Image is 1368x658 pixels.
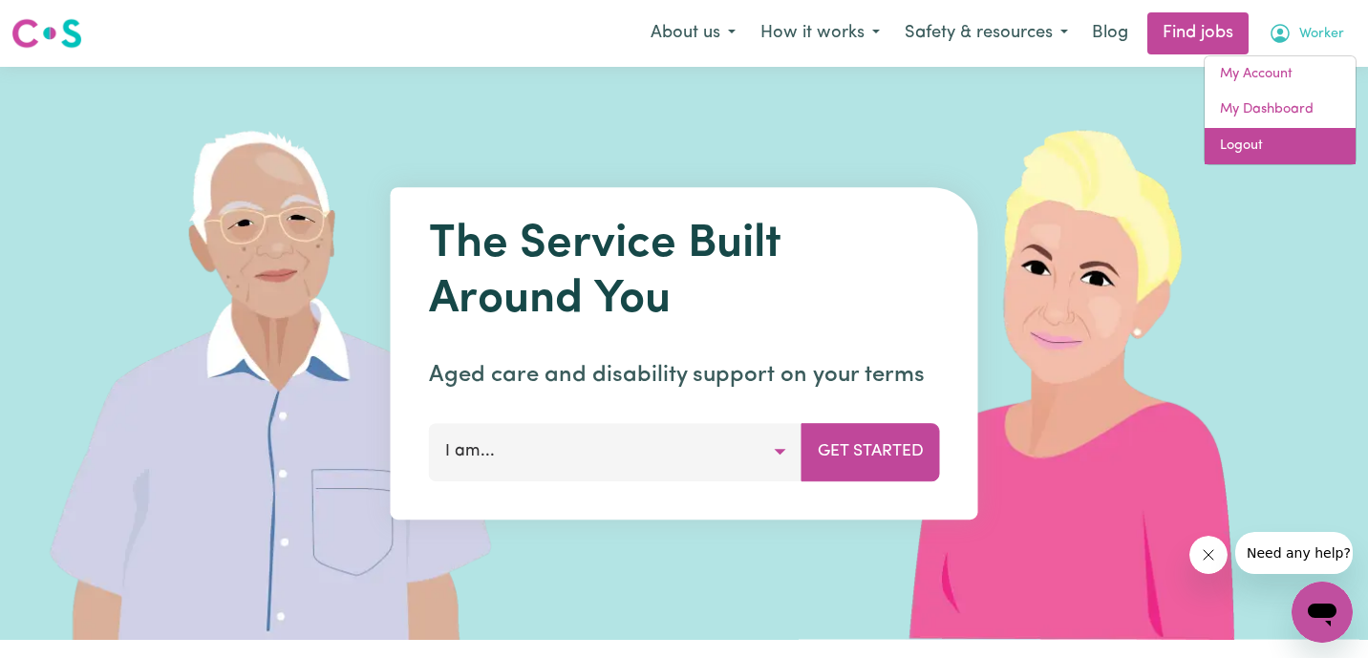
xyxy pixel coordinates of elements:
[429,423,802,480] button: I am...
[1204,55,1357,165] div: My Account
[1080,12,1140,54] a: Blog
[1299,24,1344,45] span: Worker
[11,16,82,51] img: Careseekers logo
[11,11,82,55] a: Careseekers logo
[1292,582,1353,643] iframe: Button to launch messaging window
[1205,56,1356,93] a: My Account
[1205,92,1356,128] a: My Dashboard
[802,423,940,480] button: Get Started
[1147,12,1249,54] a: Find jobs
[1256,13,1357,53] button: My Account
[429,218,940,328] h1: The Service Built Around You
[429,358,940,393] p: Aged care and disability support on your terms
[1189,536,1228,574] iframe: Close message
[1205,128,1356,164] a: Logout
[638,13,748,53] button: About us
[748,13,892,53] button: How it works
[1235,532,1353,574] iframe: Message from company
[892,13,1080,53] button: Safety & resources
